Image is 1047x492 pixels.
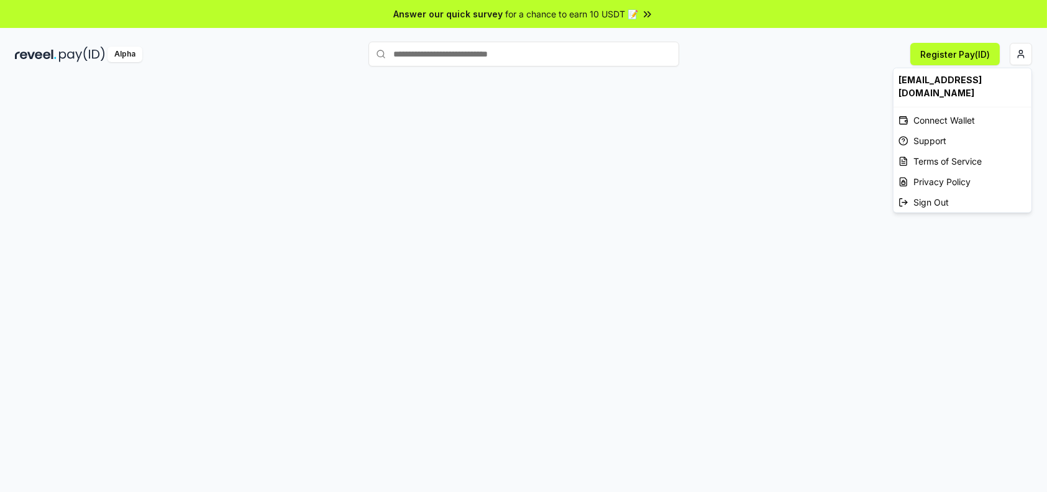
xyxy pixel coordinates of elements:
div: Sign Out [894,192,1031,212]
a: Support [894,130,1031,151]
a: Terms of Service [894,151,1031,171]
div: Connect Wallet [894,110,1031,130]
a: Privacy Policy [894,171,1031,192]
div: [EMAIL_ADDRESS][DOMAIN_NAME] [894,68,1031,104]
